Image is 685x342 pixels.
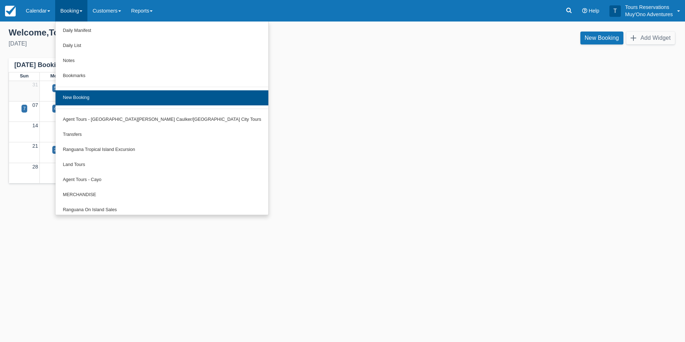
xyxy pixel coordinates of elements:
[32,143,38,149] a: 21
[56,23,268,38] a: Daily Manifest
[56,157,268,172] a: Land Tours
[56,203,268,218] a: Ranguana On Island Sales
[5,6,16,16] img: checkfront-main-nav-mini-logo.png
[589,8,599,14] span: Help
[23,105,26,112] div: 7
[9,27,337,38] div: Welcome , Tours Reservations !
[626,32,675,44] button: Add Widget
[14,61,130,69] div: [DATE] Booking Calendar
[54,85,57,91] div: 5
[32,123,38,128] a: 14
[56,53,268,68] a: Notes
[580,32,623,44] a: New Booking
[9,39,337,48] div: [DATE]
[56,187,268,203] a: MERCHANDISE
[56,142,268,157] a: Ranguana Tropical Island Excursion
[32,82,38,87] a: 31
[625,11,673,18] p: Muy'Ono Adventures
[55,22,269,215] ul: Booking
[54,105,57,112] div: 4
[56,172,268,187] a: Agent Tours - Cayo
[625,4,673,11] p: Tours Reservations
[32,164,38,170] a: 28
[56,68,268,84] a: Bookmarks
[56,112,268,127] a: Agent Tours - [GEOGRAPHIC_DATA][PERSON_NAME] Caulker/[GEOGRAPHIC_DATA] City Tours
[609,5,621,17] div: T
[32,102,38,108] a: 07
[20,73,28,79] span: Sun
[54,147,57,153] div: 2
[56,38,268,53] a: Daily List
[56,90,268,105] a: New Booking
[51,73,60,79] span: Mon
[56,127,268,142] a: Transfers
[582,8,587,13] i: Help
